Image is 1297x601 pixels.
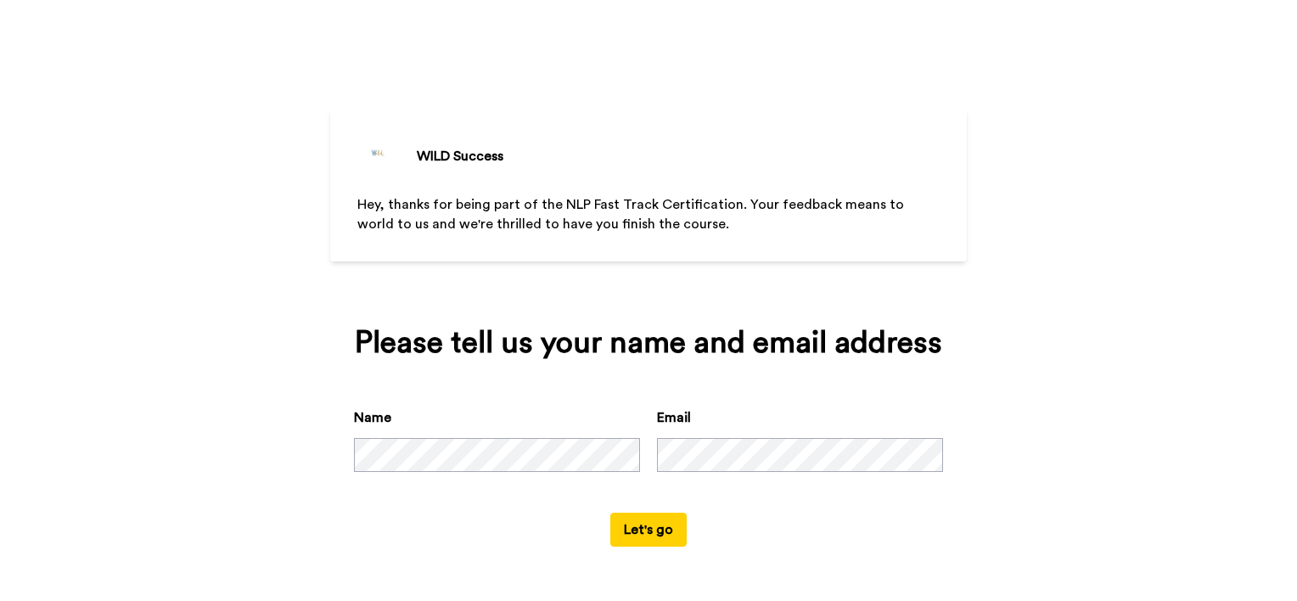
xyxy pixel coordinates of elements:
div: WILD Success [417,146,503,166]
div: Please tell us your name and email address [354,326,943,360]
button: Let's go [610,513,687,547]
label: Email [657,407,691,428]
span: Hey, thanks for being part of the NLP Fast Track Certification. Your feedback means to world to u... [357,198,907,231]
label: Name [354,407,391,428]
